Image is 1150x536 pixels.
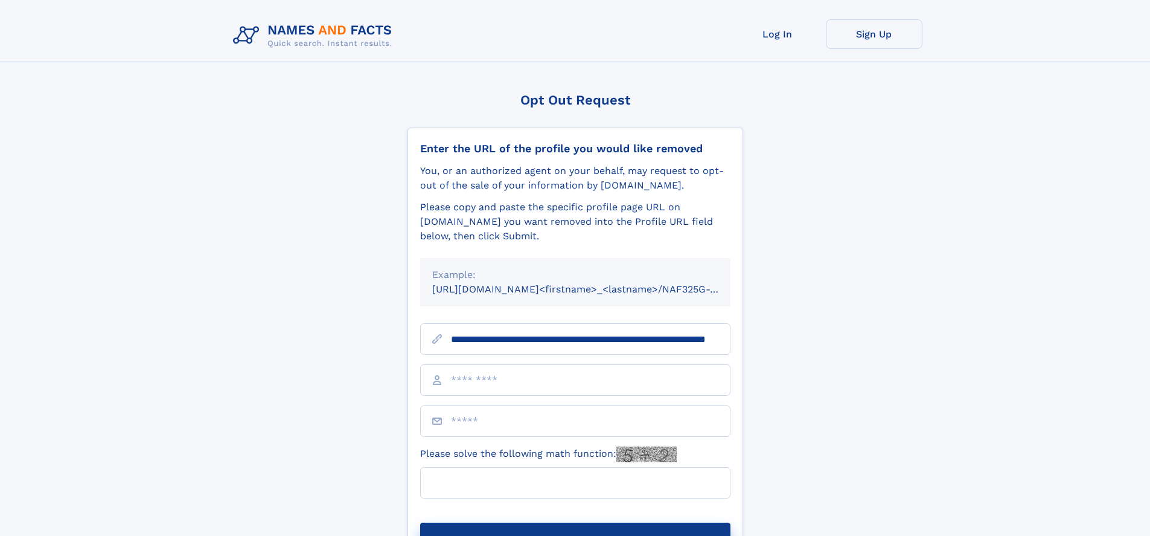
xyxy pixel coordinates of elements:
div: You, or an authorized agent on your behalf, may request to opt-out of the sale of your informatio... [420,164,730,193]
div: Enter the URL of the profile you would like removed [420,142,730,155]
label: Please solve the following math function: [420,447,677,462]
a: Sign Up [826,19,922,49]
div: Opt Out Request [407,92,743,108]
img: Logo Names and Facts [228,19,402,52]
div: Example: [432,268,718,282]
div: Please copy and paste the specific profile page URL on [DOMAIN_NAME] you want removed into the Pr... [420,200,730,244]
small: [URL][DOMAIN_NAME]<firstname>_<lastname>/NAF325G-xxxxxxxx [432,283,753,295]
a: Log In [729,19,826,49]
